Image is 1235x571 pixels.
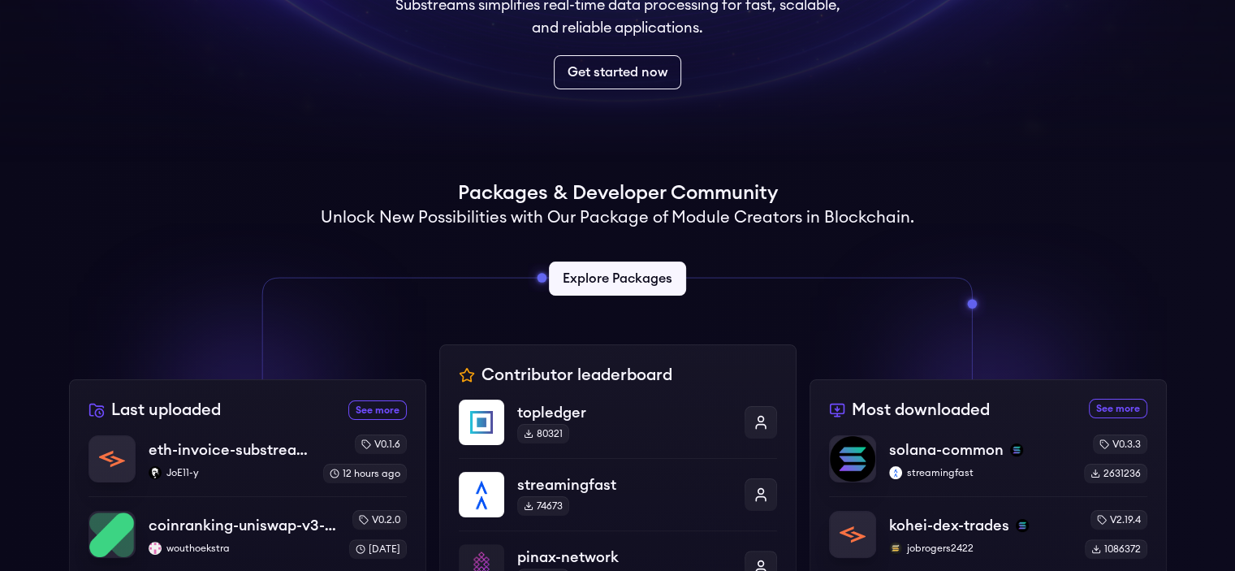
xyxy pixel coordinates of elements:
[89,435,407,496] a: eth-invoice-substreamseth-invoice-substreamsJoE11-yJoE11-yv0.1.612 hours ago
[830,512,875,557] img: kohei-dex-trades
[89,512,135,557] img: coinranking-uniswap-v3-forks
[830,436,875,482] img: solana-common
[149,542,162,555] img: wouthoekstra
[1089,399,1147,418] a: See more most downloaded packages
[889,514,1009,537] p: kohei-dex-trades
[459,400,504,445] img: topledger
[459,458,777,530] a: streamingfaststreamingfast74673
[1093,435,1147,454] div: v0.3.3
[889,466,902,479] img: streamingfast
[458,180,778,206] h1: Packages & Developer Community
[829,435,1147,496] a: solana-commonsolana-commonsolanastreamingfaststreamingfastv0.3.32631236
[348,400,407,420] a: See more recently uploaded packages
[554,55,681,89] a: Get started now
[889,542,1072,555] p: jobrogers2422
[321,206,914,229] h2: Unlock New Possibilities with Our Package of Module Creators in Blockchain.
[517,546,732,569] p: pinax-network
[889,466,1071,479] p: streamingfast
[1084,464,1147,483] div: 2631236
[349,539,407,559] div: [DATE]
[459,472,504,517] img: streamingfast
[1085,539,1147,559] div: 1086372
[149,514,336,537] p: coinranking-uniswap-v3-forks
[149,466,310,479] p: JoE11-y
[89,436,135,482] img: eth-invoice-substreams
[517,474,732,496] p: streamingfast
[149,439,310,461] p: eth-invoice-substreams
[889,439,1004,461] p: solana-common
[517,401,732,424] p: topledger
[459,400,777,458] a: topledgertopledger80321
[149,466,162,479] img: JoE11-y
[352,510,407,530] div: v0.2.0
[1010,443,1023,456] img: solana
[517,496,569,516] div: 74673
[149,542,336,555] p: wouthoekstra
[1016,519,1029,532] img: solana
[829,496,1147,559] a: kohei-dex-tradeskohei-dex-tradessolanajobrogers2422jobrogers2422v2.19.41086372
[889,542,902,555] img: jobrogers2422
[1090,510,1147,530] div: v2.19.4
[517,424,569,443] div: 80321
[549,262,686,296] a: Explore Packages
[323,464,407,483] div: 12 hours ago
[355,435,407,454] div: v0.1.6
